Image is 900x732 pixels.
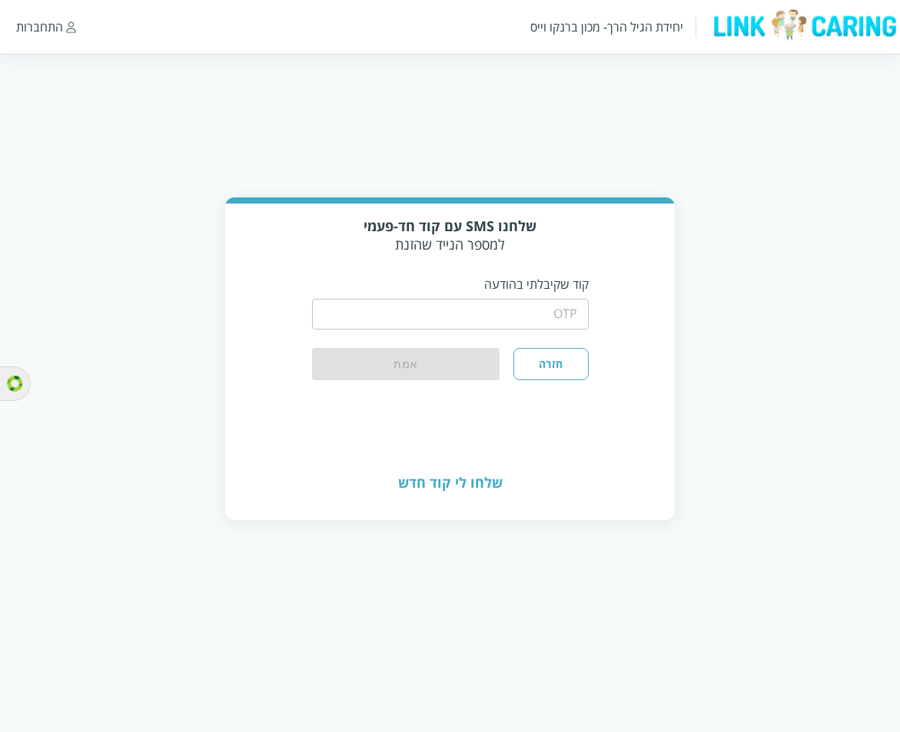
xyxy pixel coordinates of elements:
div: התחברות [16,18,63,35]
p: קוד שקיבלתי בהודעה [312,276,589,293]
strong: שלחנו SMS עם קוד חד-פעמי [364,217,536,235]
img: התחברות [66,22,76,33]
div: יחידת הגיל הרך- מכון ברנקו וייס [530,18,683,35]
div: למספר הנייד שהזנת [312,217,589,253]
div: שלחו לי קוד חדש [225,447,676,518]
button: חזרה [513,348,588,380]
img: logo [709,8,900,41]
input: OTP [312,299,589,330]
